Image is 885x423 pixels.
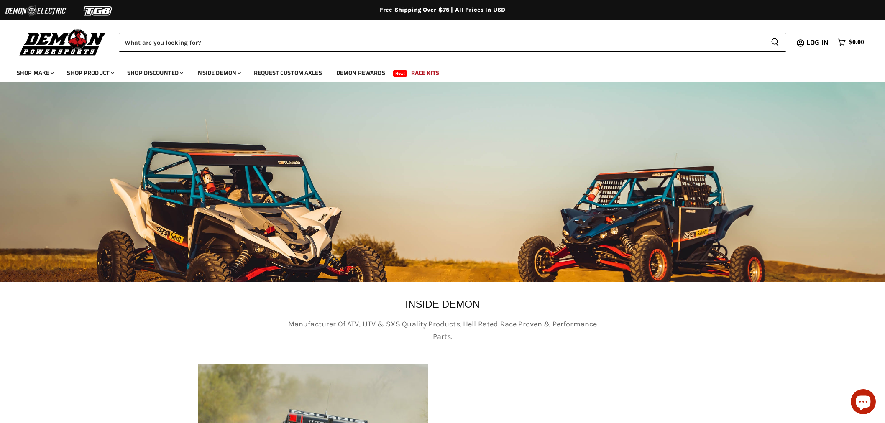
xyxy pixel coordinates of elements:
[849,38,864,46] span: $0.00
[17,27,108,57] img: Demon Powersports
[330,64,391,82] a: Demon Rewards
[10,64,59,82] a: Shop Make
[806,37,829,48] span: Log in
[198,299,687,310] p: INSIDE DEMON
[803,39,834,46] a: Log in
[119,33,786,52] form: Product
[119,33,764,52] input: Search
[848,389,878,416] inbox-online-store-chat: Shopify online store chat
[4,3,67,19] img: Demon Electric Logo 2
[393,70,407,77] span: New!
[121,64,188,82] a: Shop Discounted
[10,61,862,82] ul: Main menu
[405,64,445,82] a: Race Kits
[67,3,130,19] img: TGB Logo 2
[108,6,777,14] div: Free Shipping Over $75 | All Prices In USD
[764,33,786,52] button: Search
[834,36,868,48] a: $0.00
[248,64,328,82] a: Request Custom Axles
[190,64,246,82] a: Inside Demon
[61,64,119,82] a: Shop Product
[286,318,599,343] p: Manufacturer Of ATV, UTV & SXS Quality Products. Hell Rated Race Proven & Performance Parts.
